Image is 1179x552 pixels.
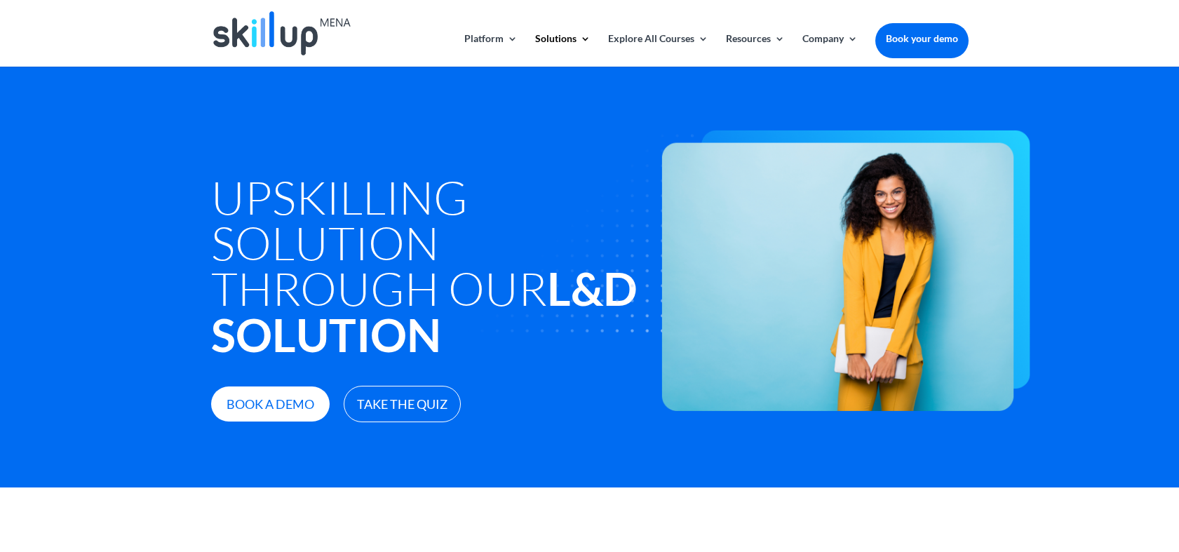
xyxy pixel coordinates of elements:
h1: Upskilling Solution through Our [211,174,649,365]
img: Skillup Mena [213,11,351,55]
a: Resources [726,34,785,67]
a: Company [802,34,858,67]
strong: L&D Solution [211,261,638,362]
a: Take The Quiz [344,386,461,423]
a: Explore All Courses [608,34,708,67]
a: Platform [464,34,518,67]
iframe: Chat Widget [1109,485,1179,552]
a: Book your demo [875,23,969,54]
a: Solutions [535,34,591,67]
a: Book a demo [211,386,330,422]
img: increase employee retention - Skillup [436,130,1030,412]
